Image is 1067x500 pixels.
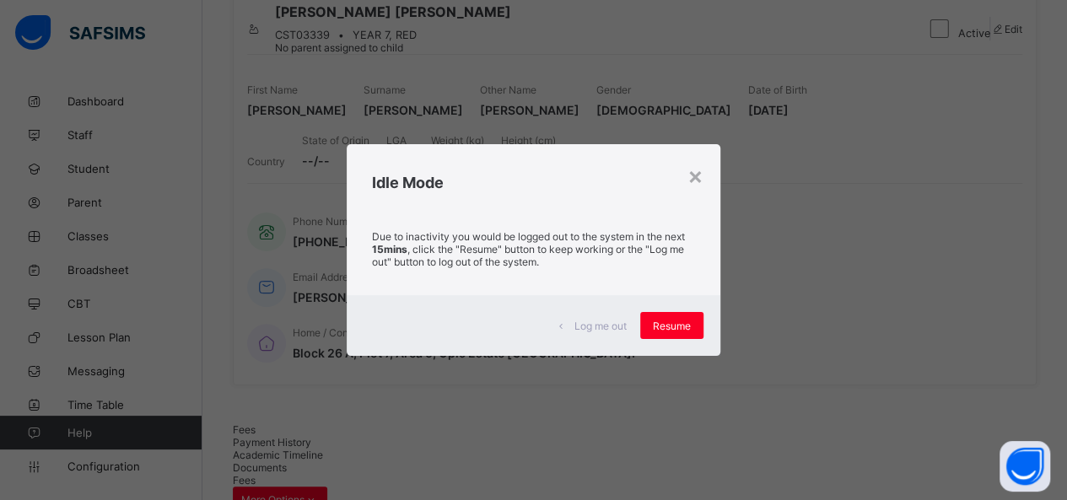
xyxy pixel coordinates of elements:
p: Due to inactivity you would be logged out to the system in the next , click the "Resume" button t... [372,230,695,268]
span: Log me out [574,320,627,332]
button: Open asap [1000,441,1050,492]
h2: Idle Mode [372,174,695,191]
span: Resume [653,320,691,332]
div: × [687,161,703,190]
strong: 15mins [372,243,407,255]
